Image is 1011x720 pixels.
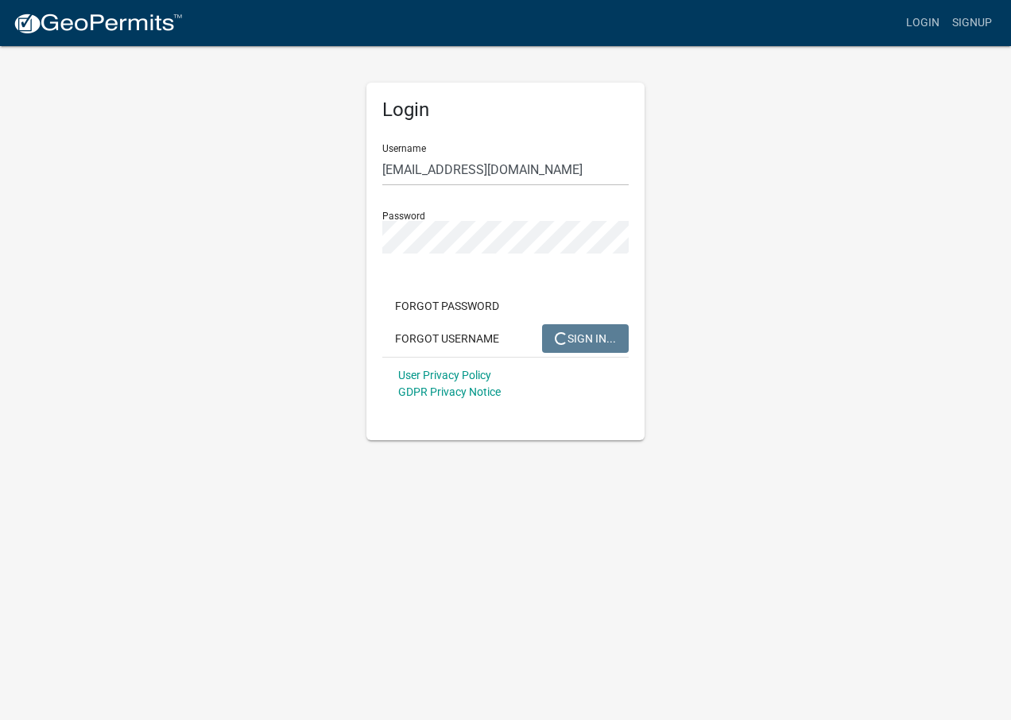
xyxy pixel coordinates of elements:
span: SIGN IN... [555,331,616,344]
button: Forgot Password [382,292,512,320]
a: Signup [946,8,998,38]
button: SIGN IN... [542,324,629,353]
a: GDPR Privacy Notice [398,385,501,398]
h5: Login [382,99,629,122]
a: Login [900,8,946,38]
a: User Privacy Policy [398,369,491,381]
button: Forgot Username [382,324,512,353]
